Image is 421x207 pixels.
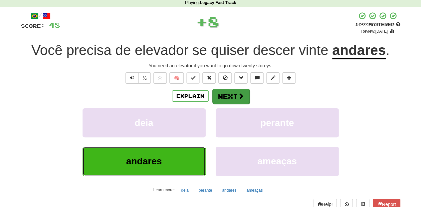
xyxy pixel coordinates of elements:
[195,185,216,195] button: perante
[234,72,248,84] button: Grammar (alt+g)
[216,108,339,137] button: perante
[126,156,162,166] span: andares
[83,108,206,137] button: deia
[202,72,216,84] button: Reset to 0% Mastered (alt+r)
[134,118,153,128] span: deia
[66,42,111,58] span: precisa
[124,72,151,84] div: Text-to-speech controls
[218,185,240,195] button: andares
[200,0,236,5] strong: Legacy Fast Track
[115,42,131,58] span: de
[332,42,386,59] u: andares
[135,42,188,58] span: elevador
[355,22,368,27] span: 100 %
[243,185,267,195] button: ameaças
[172,90,209,102] button: Explain
[196,12,208,32] span: +
[260,118,294,128] span: perante
[253,42,295,58] span: descer
[299,42,328,58] span: vinte
[169,72,184,84] button: 🧠
[257,156,297,166] span: ameaças
[31,42,62,58] span: Você
[21,62,400,69] div: You need an elevator if you want to go down twenty storeys.
[186,72,200,84] button: Set this sentence to 100% Mastered (alt+m)
[192,42,207,58] span: se
[216,147,339,176] button: ameaças
[386,42,390,58] span: .
[21,12,60,20] div: /
[153,72,167,84] button: Favorite sentence (alt+f)
[125,72,139,84] button: Play sentence audio (ctl+space)
[208,13,219,30] span: 8
[212,89,250,104] button: Next
[83,147,206,176] button: andares
[138,72,151,84] button: ½
[361,29,388,34] small: Review: [DATE]
[177,185,192,195] button: deia
[211,42,249,58] span: quiser
[153,188,175,192] small: Learn more:
[218,72,232,84] button: Ignore sentence (alt+i)
[49,21,60,29] span: 48
[282,72,296,84] button: Add to collection (alt+a)
[21,23,45,29] span: Score:
[355,22,400,28] div: Mastered
[266,72,280,84] button: Edit sentence (alt+d)
[250,72,264,84] button: Discuss sentence (alt+u)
